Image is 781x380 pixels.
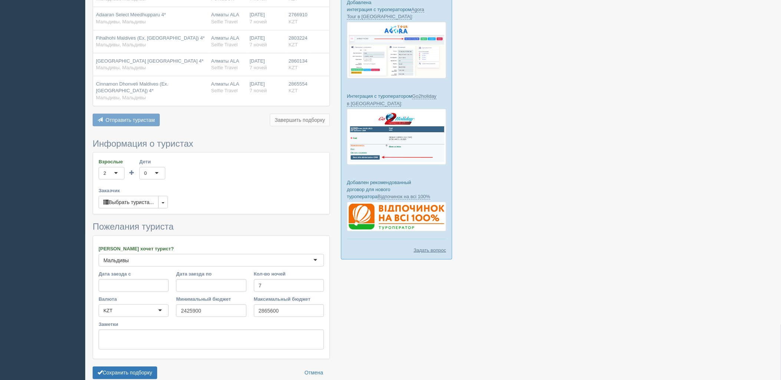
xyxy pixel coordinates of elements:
[250,11,283,25] div: [DATE]
[347,93,446,107] p: Интеграция с туроператором :
[99,321,324,328] label: Заметки
[93,221,173,231] span: Пожелания туриста
[96,65,146,70] span: Мальдивы, Мальдивы
[103,307,113,314] div: KZT
[289,81,308,87] span: 2865554
[250,19,267,24] span: 7 ночей
[96,42,146,47] span: Мальдивы, Мальдивы
[211,81,244,94] div: Алматы ALA
[347,179,446,200] p: Добавлен рекомендованный договор для нового туроператора
[93,367,157,379] button: Сохранить подборку
[96,12,166,17] span: Adaaran Select Meedhupparu 4*
[99,245,324,252] label: [PERSON_NAME] хочет турист?
[144,170,147,177] div: 0
[211,11,244,25] div: Алматы ALA
[211,42,238,47] span: Selfie Travel
[96,35,205,41] span: Fihalhohi Maldives (Ex. [GEOGRAPHIC_DATA]) 4*
[250,58,283,71] div: [DATE]
[211,65,238,70] span: Selfie Travel
[347,93,437,106] a: Go2holiday в [GEOGRAPHIC_DATA]
[250,65,267,70] span: 7 ночей
[99,187,324,194] label: Заказчик
[103,170,106,177] div: 2
[103,257,129,264] div: Мальдивы
[254,279,324,292] input: 7-10 или 7,10,14
[414,247,446,254] a: Задать вопрос
[270,114,330,126] button: Завершить подборку
[93,139,330,149] h3: Информация о туристах
[289,88,298,93] span: KZT
[99,270,169,277] label: Дата заезда с
[347,109,446,165] img: go2holiday-bookings-crm-for-travel-agency.png
[96,19,146,24] span: Мальдивы, Мальдивы
[347,202,446,231] img: %D0%B4%D0%BE%D0%B3%D0%BE%D0%B2%D1%96%D1%80-%D0%B2%D1%96%D0%B4%D0%BF%D0%BE%D1%87%D0%B8%D0%BD%D0%BE...
[96,58,203,64] span: [GEOGRAPHIC_DATA] [GEOGRAPHIC_DATA] 4*
[99,296,169,303] label: Валюта
[289,12,308,17] span: 2766910
[289,35,308,41] span: 2803224
[211,19,238,24] span: Selfie Travel
[347,7,424,20] a: Agora Tour в [GEOGRAPHIC_DATA]
[176,296,246,303] label: Минимальный бюджет
[211,58,244,71] div: Алматы ALA
[300,367,328,379] a: Отмена
[106,117,155,123] span: Отправить туристам
[99,196,159,209] button: Выбрать туриста...
[347,22,446,79] img: agora-tour-%D0%B7%D0%B0%D1%8F%D0%B2%D0%BA%D0%B8-%D1%81%D1%80%D0%BC-%D0%B4%D0%BB%D1%8F-%D1%82%D1%8...
[139,158,165,165] label: Дети
[211,88,238,93] span: Selfie Travel
[96,95,146,100] span: Мальдивы, Мальдивы
[176,270,246,277] label: Дата заезда по
[250,88,267,93] span: 7 ночей
[254,296,324,303] label: Максимальный бюджет
[93,114,160,126] button: Отправить туристам
[289,19,298,24] span: KZT
[96,81,168,94] span: Cinnamon Dhonveli Maldives (Ex. [GEOGRAPHIC_DATA]) 4*
[250,81,283,94] div: [DATE]
[254,270,324,277] label: Кол-во ночей
[378,194,430,200] a: Відпочинок на всі 100%
[250,35,283,49] div: [DATE]
[289,58,308,64] span: 2860134
[250,42,267,47] span: 7 ночей
[289,65,298,70] span: KZT
[99,158,125,165] label: Взрослые
[289,42,298,47] span: KZT
[211,35,244,49] div: Алматы ALA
